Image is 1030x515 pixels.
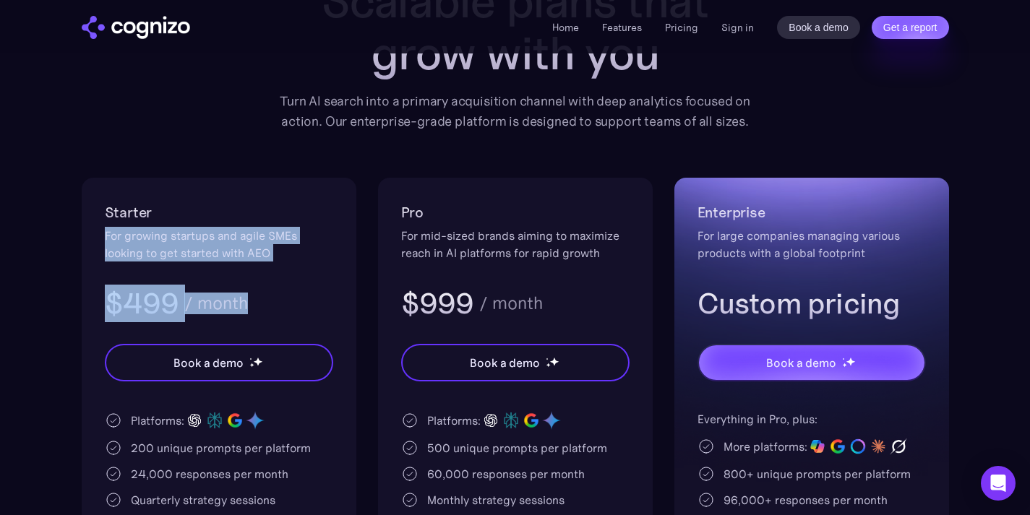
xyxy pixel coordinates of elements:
div: Turn AI search into a primary acquisition channel with deep analytics focused on action. Our ente... [270,91,761,131]
a: Get a report [872,16,949,39]
img: cognizo logo [82,16,190,39]
img: star [842,363,847,368]
a: home [82,16,190,39]
div: Book a demo [766,354,836,371]
div: Platforms: [131,412,184,429]
h2: Enterprise [698,201,926,224]
img: star [546,358,548,360]
div: Everything in Pro, plus: [698,410,926,428]
div: Book a demo [173,354,243,371]
img: star [249,363,254,368]
div: 60,000 responses per month [427,465,585,482]
a: Book a demostarstarstar [401,344,630,381]
div: 24,000 responses per month [131,465,288,482]
img: star [842,358,844,360]
div: For large companies managing various products with a global footprint [698,227,926,261]
a: Book a demostarstarstar [105,344,333,381]
a: Pricing [665,21,698,34]
a: Home [552,21,579,34]
div: 500 unique prompts per platform [427,439,607,456]
img: star [249,358,252,360]
img: star [546,363,551,368]
div: Book a demo [470,354,539,371]
div: Monthly strategy sessions [427,491,565,508]
div: For mid-sized brands aiming to maximize reach in AI platforms for rapid growth [401,227,630,261]
a: Features [602,21,642,34]
h3: $999 [401,285,474,322]
img: star [549,357,559,366]
div: More platforms: [724,438,807,455]
div: / month [479,295,543,312]
a: Book a demo [777,16,860,39]
div: Open Intercom Messenger [981,466,1016,501]
h2: Starter [105,201,333,224]
a: Sign in [721,19,754,36]
div: For growing startups and agile SMEs looking to get started with AEO [105,227,333,261]
div: Quarterly strategy sessions [131,491,275,508]
h3: $499 [105,285,179,322]
h2: Pro [401,201,630,224]
div: 200 unique prompts per platform [131,439,311,456]
div: Platforms: [427,412,481,429]
a: Book a demostarstarstar [698,344,926,381]
img: star [253,357,262,366]
div: 800+ unique prompts per platform [724,465,911,482]
img: star [846,357,855,366]
div: / month [184,295,248,312]
h3: Custom pricing [698,285,926,322]
div: 96,000+ responses per month [724,491,888,508]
